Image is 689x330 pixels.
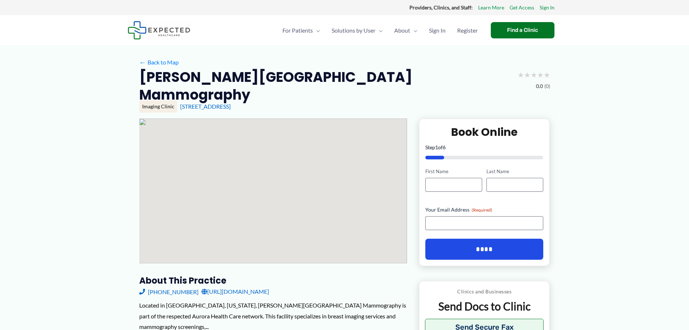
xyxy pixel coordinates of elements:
[451,18,484,43] a: Register
[435,144,438,150] span: 1
[425,299,544,313] p: Send Docs to Clinic
[277,18,326,43] a: For PatientsMenu Toggle
[537,68,544,82] span: ★
[524,68,531,82] span: ★
[425,125,544,139] h2: Book Online
[518,68,524,82] span: ★
[425,206,544,213] label: Your Email Address
[544,68,550,82] span: ★
[139,68,512,104] h2: [PERSON_NAME][GEOGRAPHIC_DATA] Mammography
[282,18,313,43] span: For Patients
[139,100,177,113] div: Imaging Clinic
[139,57,179,68] a: ←Back to Map
[491,22,554,38] a: Find a Clinic
[409,4,473,11] strong: Providers, Clinics, and Staff:
[326,18,388,43] a: Solutions by UserMenu Toggle
[425,287,544,296] p: Clinics and Businesses
[472,207,492,213] span: (Required)
[540,3,554,12] a: Sign In
[139,59,146,66] span: ←
[478,3,504,12] a: Learn More
[139,286,199,297] a: [PHONE_NUMBER]
[425,168,482,175] label: First Name
[375,18,383,43] span: Menu Toggle
[429,18,446,43] span: Sign In
[128,21,190,39] img: Expected Healthcare Logo - side, dark font, small
[443,144,446,150] span: 6
[423,18,451,43] a: Sign In
[531,68,537,82] span: ★
[277,18,484,43] nav: Primary Site Navigation
[388,18,423,43] a: AboutMenu Toggle
[457,18,478,43] span: Register
[486,168,543,175] label: Last Name
[394,18,410,43] span: About
[536,82,543,91] span: 0.0
[510,3,534,12] a: Get Access
[139,275,407,286] h3: About this practice
[180,103,231,110] a: [STREET_ADDRESS]
[410,18,417,43] span: Menu Toggle
[201,286,269,297] a: [URL][DOMAIN_NAME]
[544,82,550,91] span: (0)
[313,18,320,43] span: Menu Toggle
[425,145,544,150] p: Step of
[332,18,375,43] span: Solutions by User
